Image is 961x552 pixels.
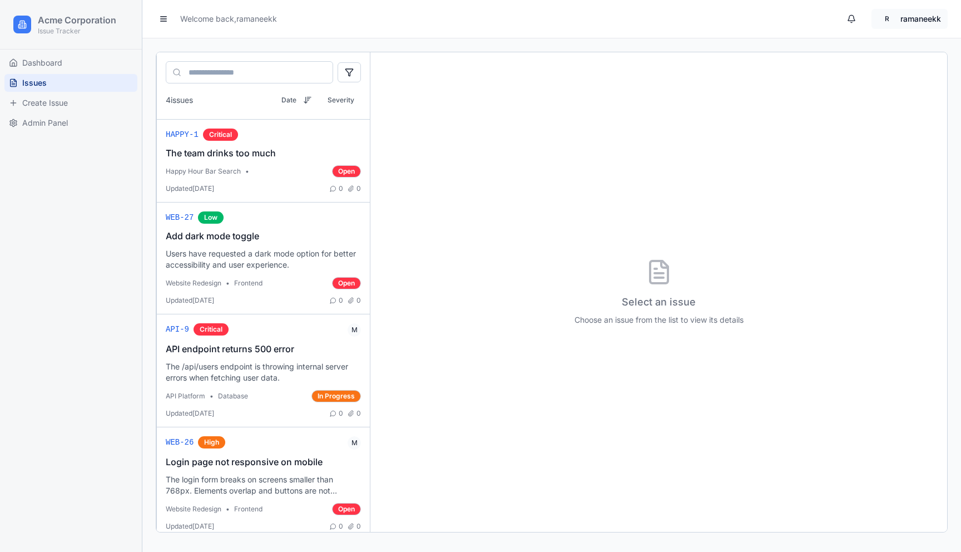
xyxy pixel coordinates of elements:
[574,294,744,310] h3: Select an issue
[166,184,214,193] span: Updated [DATE]
[339,409,343,418] span: 0
[166,474,361,496] p: The login form breaks on screens smaller than 768px. Elements overlap and buttons are not clickable.
[339,522,343,531] span: 0
[198,211,224,224] div: Low
[234,505,262,514] span: Frontend
[166,212,194,223] span: WEB-27
[4,54,137,72] a: Dashboard
[203,129,238,141] div: Critical
[4,114,137,132] a: Admin Panel
[166,248,361,270] p: Users have requested a dark mode option for better accessibility and user experience.
[38,13,128,27] h2: Acme Corporation
[166,230,361,241] h3: Add dark mode toggle
[332,503,361,515] div: Open
[234,279,262,288] span: Frontend
[339,296,343,305] span: 0
[4,94,137,112] a: Create Issue
[348,436,361,450] span: M
[166,361,361,383] p: The /api/users endpoint is throwing internal server errors when fetching user data.
[245,167,249,176] span: •
[218,392,248,401] span: Database
[166,279,221,288] span: Website Redesign
[166,522,214,531] span: Updated [DATE]
[166,129,199,140] span: HAPPY-1
[180,13,277,24] div: Welcome back, ramaneekk
[198,436,225,448] div: High
[166,392,205,401] span: API Platform
[166,409,214,418] span: Updated [DATE]
[356,296,361,305] span: 0
[210,392,214,401] span: •
[4,74,137,92] a: Issues
[339,184,343,193] span: 0
[166,167,241,176] span: Happy Hour Bar Search
[356,522,361,531] span: 0
[332,165,361,178] div: Open
[166,456,361,467] h3: Login page not responsive on mobile
[321,90,361,110] button: Severity
[311,390,361,402] div: In Progress
[348,323,361,337] span: M
[166,343,361,354] h3: API endpoint returns 500 error
[226,505,230,514] span: •
[332,277,361,289] div: Open
[166,147,361,159] h3: The team drinks too much
[226,279,230,288] span: •
[275,90,319,110] button: Date
[356,184,361,193] span: 0
[356,409,361,418] span: 0
[574,314,744,326] p: Choose an issue from the list to view its details
[166,95,193,106] span: 4 issues
[22,77,47,88] span: Issues
[900,13,941,24] span: ramaneekk
[166,296,214,305] span: Updated [DATE]
[22,117,68,129] span: Admin Panel
[871,9,948,29] button: Rramaneekk
[38,27,128,36] p: Issue Tracker
[166,505,221,514] span: Website Redesign
[166,437,194,448] span: WEB-26
[878,10,896,28] span: R
[22,97,68,109] span: Create Issue
[166,324,189,335] span: API-9
[194,323,229,336] div: Critical
[22,57,62,68] span: Dashboard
